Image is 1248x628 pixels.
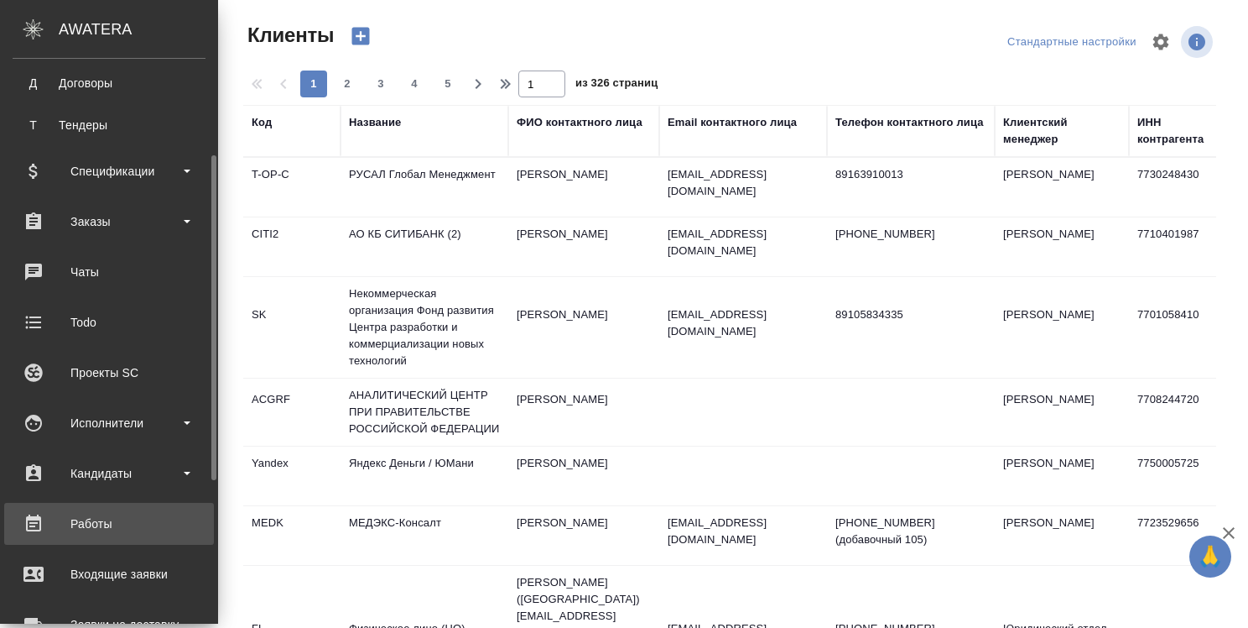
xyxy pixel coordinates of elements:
div: Чаты [13,259,205,285]
a: Todo [4,301,214,343]
td: 7750005725 [1129,447,1226,505]
td: Некоммерческая организация Фонд развития Центра разработки и коммерциализации новых технологий [341,277,508,378]
span: 4 [401,76,428,92]
td: [PERSON_NAME] [995,506,1129,565]
div: Спецификации [13,159,205,184]
p: [EMAIL_ADDRESS][DOMAIN_NAME] [668,515,819,548]
td: 7730248430 [1129,158,1226,217]
div: ФИО контактного лица [517,114,642,131]
a: Входящие заявки [4,553,214,595]
p: 89163910013 [835,166,986,183]
div: ИНН контрагента [1137,114,1218,148]
td: 7708244720 [1129,383,1226,442]
span: 🙏 [1196,539,1225,574]
td: МЕДЭКС-Консалт [341,506,508,565]
div: Todo [13,310,205,335]
div: Код [252,114,272,131]
div: Договоры [21,75,197,92]
a: Чаты [4,251,214,293]
p: [EMAIL_ADDRESS][DOMAIN_NAME] [668,166,819,200]
td: Yandex [243,447,341,505]
span: 5 [434,76,461,92]
td: 7710401987 [1129,217,1226,276]
p: [PHONE_NUMBER] (добавочный 105) [835,515,986,548]
td: [PERSON_NAME] [995,447,1129,505]
td: 7723529656 [1129,506,1226,565]
div: Телефон контактного лица [835,114,984,131]
td: [PERSON_NAME] [508,217,659,276]
button: 🙏 [1189,536,1231,578]
span: 2 [334,76,361,92]
div: Клиентский менеджер [1003,114,1121,148]
div: Тендеры [21,117,197,133]
td: [PERSON_NAME] [995,298,1129,357]
div: split button [1003,29,1141,55]
a: Работы [4,503,214,545]
button: 2 [334,71,361,97]
td: [PERSON_NAME] [995,217,1129,276]
p: [PHONE_NUMBER] [835,226,986,243]
span: Клиенты [243,22,334,49]
td: T-OP-C [243,158,341,217]
a: ТТендеры [13,108,205,142]
span: Настроить таблицу [1141,22,1181,62]
div: Заказы [13,209,205,234]
td: [PERSON_NAME] [995,383,1129,442]
div: Кандидаты [13,461,205,486]
td: Яндекс Деньги / ЮМани [341,447,508,505]
td: [PERSON_NAME] [508,158,659,217]
td: MEDK [243,506,341,565]
span: 3 [367,76,394,92]
td: ACGRF [243,383,341,442]
td: [PERSON_NAME] [508,298,659,357]
td: [PERSON_NAME] [995,158,1129,217]
button: 5 [434,71,461,97]
a: Проекты SC [4,352,214,394]
td: АНАЛИТИЧЕСКИЙ ЦЕНТР ПРИ ПРАВИТЕЛЬСТВЕ РОССИЙСКОЙ ФЕДЕРАЦИИ [341,379,508,446]
td: РУСАЛ Глобал Менеджмент [341,158,508,217]
p: [EMAIL_ADDRESS][DOMAIN_NAME] [668,226,819,259]
span: Посмотреть информацию [1181,26,1216,58]
td: [PERSON_NAME] [508,506,659,565]
div: Работы [13,511,205,536]
button: Создать [341,22,381,50]
td: SK [243,298,341,357]
div: Название [349,114,401,131]
a: ДДоговоры [13,66,205,100]
td: АО КБ СИТИБАНК (2) [341,217,508,276]
div: Входящие заявки [13,562,205,587]
div: Email контактного лица [668,114,797,131]
button: 4 [401,71,428,97]
p: 89105834335 [835,306,986,323]
div: AWATERA [59,13,218,46]
td: 7701058410 [1129,298,1226,357]
td: [PERSON_NAME] [508,447,659,505]
button: 3 [367,71,394,97]
span: из 326 страниц [575,73,658,97]
td: CITI2 [243,217,341,276]
div: Проекты SC [13,360,205,385]
div: Исполнители [13,411,205,436]
p: [EMAIL_ADDRESS][DOMAIN_NAME] [668,306,819,340]
td: [PERSON_NAME] [508,383,659,442]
